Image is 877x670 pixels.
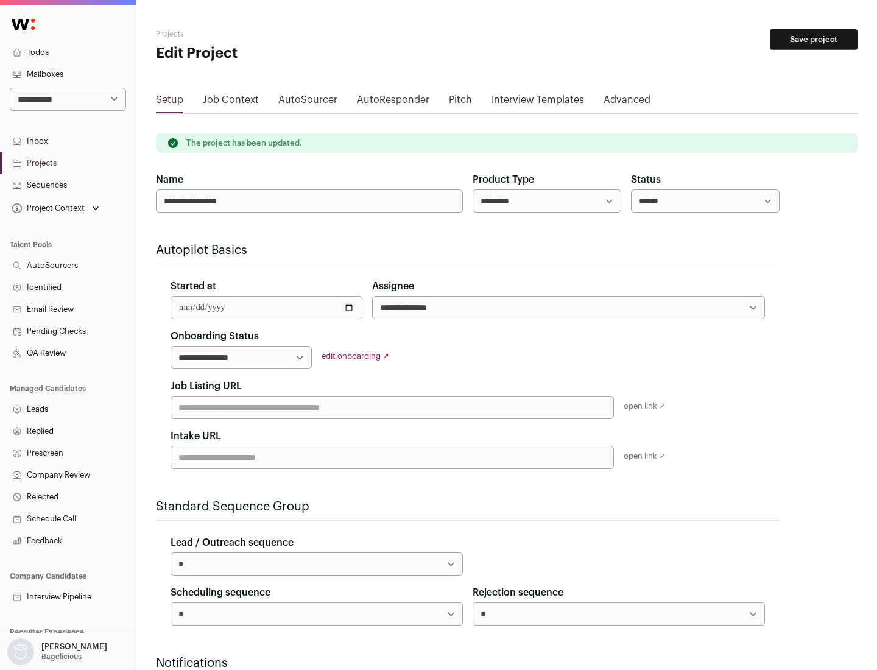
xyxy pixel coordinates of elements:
label: Rejection sequence [473,585,563,600]
a: Job Context [203,93,259,112]
a: Interview Templates [491,93,584,112]
label: Lead / Outreach sequence [171,535,294,550]
label: Name [156,172,183,187]
label: Intake URL [171,429,221,443]
img: nopic.png [7,638,34,665]
a: edit onboarding ↗ [322,352,389,360]
label: Job Listing URL [171,379,242,393]
label: Status [631,172,661,187]
p: The project has been updated. [186,138,302,148]
label: Onboarding Status [171,329,259,344]
label: Started at [171,279,216,294]
a: Setup [156,93,183,112]
label: Scheduling sequence [171,585,270,600]
label: Product Type [473,172,534,187]
h2: Projects [156,29,390,39]
img: Wellfound [5,12,41,37]
a: Advanced [604,93,650,112]
a: AutoSourcer [278,93,337,112]
button: Save project [770,29,858,50]
button: Open dropdown [5,638,110,665]
a: Pitch [449,93,472,112]
label: Assignee [372,279,414,294]
h2: Standard Sequence Group [156,498,780,515]
h2: Autopilot Basics [156,242,780,259]
p: [PERSON_NAME] [41,642,107,652]
div: Project Context [10,203,85,213]
button: Open dropdown [10,200,102,217]
h1: Edit Project [156,44,390,63]
a: AutoResponder [357,93,429,112]
p: Bagelicious [41,652,82,661]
